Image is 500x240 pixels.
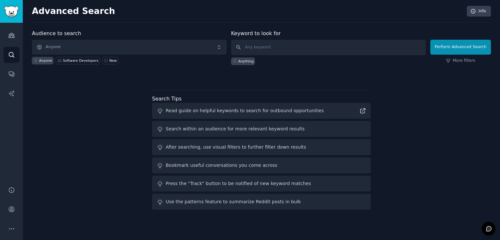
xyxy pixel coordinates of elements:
[152,96,182,102] label: Search Tips
[39,58,52,63] div: Anyone
[166,162,277,169] div: Bookmark useful conversations you come across
[32,6,463,17] h2: Advanced Search
[166,144,306,151] div: After searching, use visual filters to further filter down results
[166,180,311,187] div: Press the "Track" button to be notified of new keyword matches
[467,6,491,17] a: Info
[238,59,254,63] div: Anything
[32,40,227,55] button: Anyone
[166,107,324,114] div: Read guide on helpful keywords to search for outbound opportunities
[109,58,117,63] div: New
[102,57,118,64] a: New
[231,40,426,55] input: Any keyword
[32,30,81,36] label: Audience to search
[166,198,301,205] div: Use the patterns feature to summarize Reddit posts in bulk
[231,30,281,36] label: Keyword to look for
[63,58,98,63] div: Software Developers
[166,126,305,132] div: Search within an audience for more relevant keyword results
[446,58,475,64] a: More filters
[4,6,19,17] img: GummySearch logo
[430,40,491,55] button: Perform Advanced Search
